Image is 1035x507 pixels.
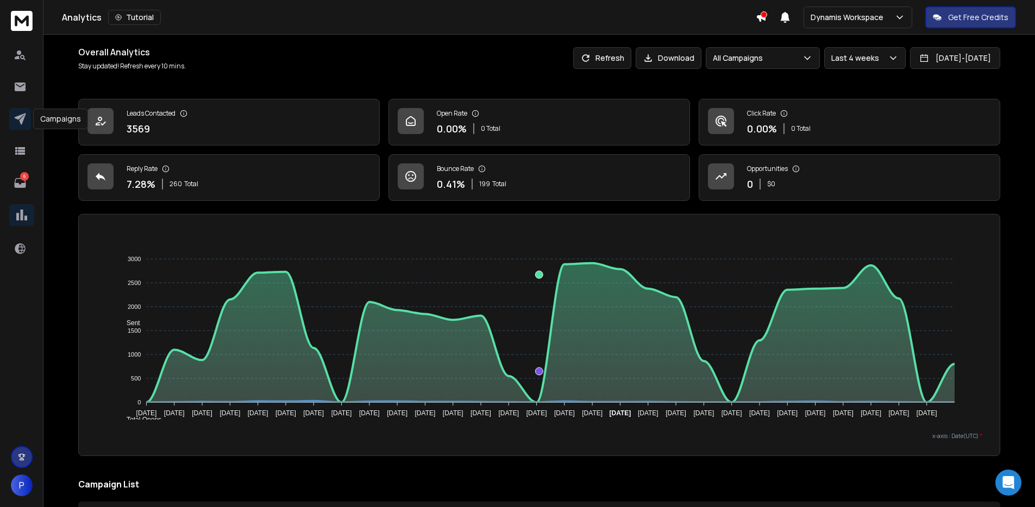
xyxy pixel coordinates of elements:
p: Leads Contacted [127,109,175,118]
tspan: [DATE] [722,409,742,417]
tspan: [DATE] [192,409,212,417]
tspan: 3000 [128,256,141,262]
tspan: [DATE] [526,409,547,417]
tspan: [DATE] [303,409,324,417]
p: 7.28 % [127,176,155,192]
tspan: [DATE] [805,409,826,417]
p: 3569 [127,121,150,136]
button: P [11,474,33,496]
p: x-axis : Date(UTC) [96,432,982,440]
tspan: [DATE] [749,409,770,417]
a: Bounce Rate0.41%199Total [388,154,690,201]
button: [DATE]-[DATE] [910,47,1000,69]
span: Total Opens [118,416,161,423]
p: 0 [747,176,753,192]
p: Reply Rate [127,164,158,173]
tspan: [DATE] [554,409,575,417]
a: Click Rate0.00%0 Total [699,99,1000,145]
tspan: 500 [131,375,141,382]
tspan: [DATE] [164,409,185,417]
tspan: [DATE] [610,409,631,417]
p: Opportunities [747,164,788,173]
p: 6 [20,172,29,181]
tspan: [DATE] [443,409,463,417]
tspan: [DATE] [917,409,937,417]
p: 0.41 % [437,176,465,192]
tspan: 0 [137,399,141,405]
tspan: [DATE] [889,409,909,417]
span: 199 [479,180,490,188]
tspan: [DATE] [777,409,798,417]
a: 6 [9,172,31,194]
h2: Campaign List [78,478,1000,491]
tspan: [DATE] [471,409,491,417]
span: Total [492,180,506,188]
div: Open Intercom Messenger [995,470,1021,496]
span: Total [184,180,198,188]
a: Open Rate0.00%0 Total [388,99,690,145]
tspan: [DATE] [638,409,658,417]
span: 260 [170,180,182,188]
tspan: [DATE] [582,409,603,417]
p: Dynamis Workspace [811,12,888,23]
p: 0 Total [481,124,500,133]
tspan: 1500 [128,327,141,334]
tspan: [DATE] [666,409,686,417]
div: Campaigns [33,109,88,129]
p: Last 4 weeks [831,53,883,64]
p: Bounce Rate [437,164,474,173]
tspan: [DATE] [694,409,714,417]
p: All Campaigns [713,53,767,64]
tspan: [DATE] [331,409,352,417]
p: 0.00 % [747,121,777,136]
tspan: 1000 [128,351,141,358]
tspan: [DATE] [498,409,519,417]
a: Leads Contacted3569 [78,99,380,145]
tspan: 2500 [128,280,141,286]
a: Reply Rate7.28%260Total [78,154,380,201]
p: Open Rate [437,109,467,118]
p: Stay updated! Refresh every 10 mins. [78,62,186,71]
tspan: [DATE] [219,409,240,417]
p: Get Free Credits [948,12,1008,23]
button: Refresh [573,47,631,69]
button: Get Free Credits [925,7,1016,28]
p: 0.00 % [437,121,467,136]
tspan: [DATE] [861,409,881,417]
button: Tutorial [108,10,161,25]
tspan: [DATE] [275,409,296,417]
p: Refresh [595,53,624,64]
button: Download [636,47,701,69]
tspan: [DATE] [387,409,407,417]
tspan: [DATE] [136,409,156,417]
span: Sent [118,319,140,327]
tspan: [DATE] [415,409,435,417]
p: 0 Total [791,124,811,133]
tspan: [DATE] [359,409,380,417]
tspan: 2000 [128,303,141,310]
a: Opportunities0$0 [699,154,1000,201]
h1: Overall Analytics [78,46,186,59]
p: Click Rate [747,109,776,118]
p: Download [658,53,694,64]
div: Analytics [62,10,756,25]
tspan: [DATE] [248,409,268,417]
p: $ 0 [767,180,775,188]
tspan: [DATE] [833,409,854,417]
